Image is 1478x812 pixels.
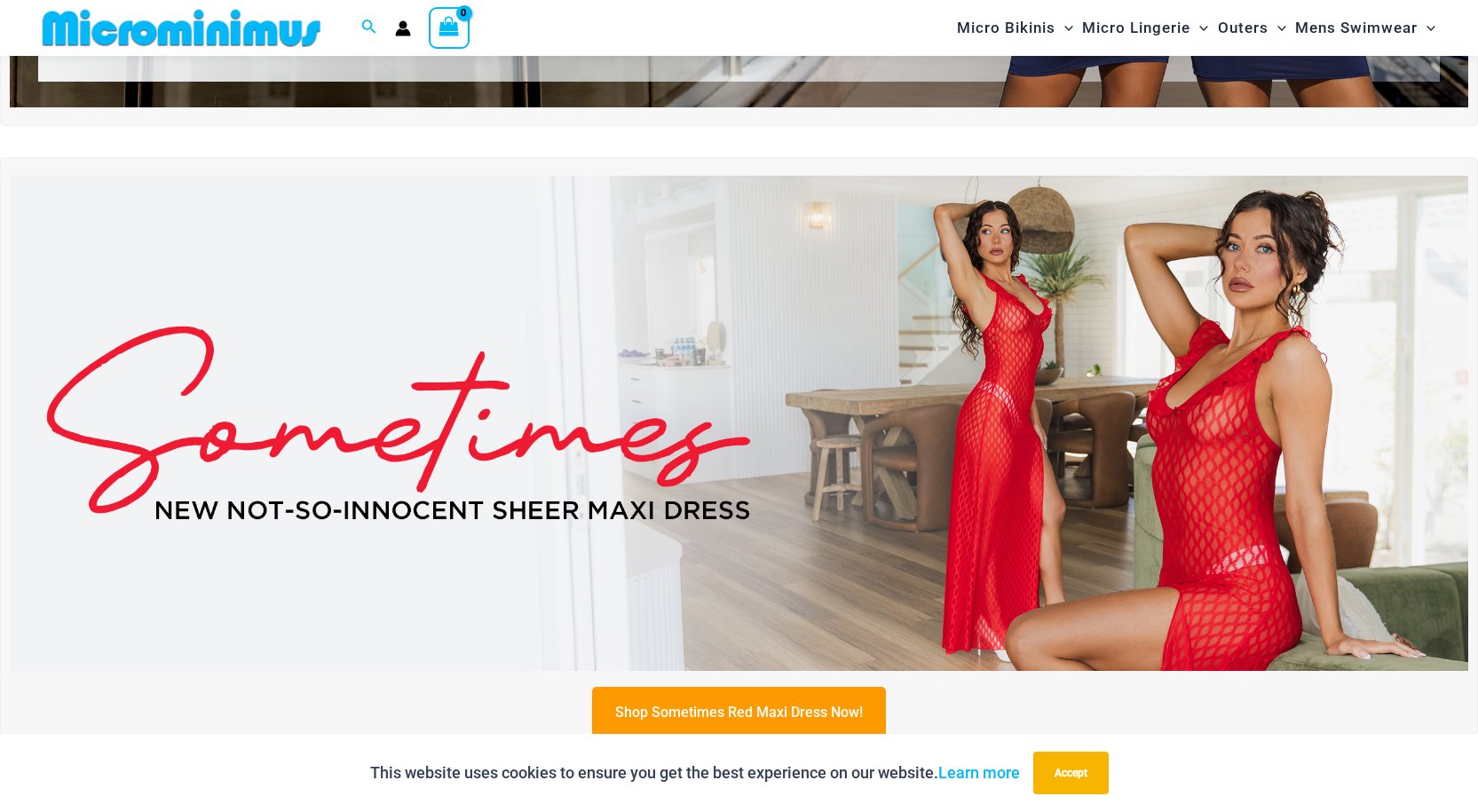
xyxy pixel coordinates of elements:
[592,687,886,737] a: Shop Sometimes Red Maxi Dress Now!
[1055,5,1073,51] span: Menu Toggle
[1033,752,1109,794] button: Accept
[1418,5,1435,51] span: Menu Toggle
[950,3,1442,53] nav: Site Navigation
[370,760,1020,786] p: This website uses cookies to ensure you get the best experience on our website.
[1082,5,1190,51] span: Micro Lingerie
[395,20,411,36] a: Account icon link
[957,5,1055,51] span: Micro Bikinis
[1269,5,1286,51] span: Menu Toggle
[938,763,1020,782] a: Learn more
[361,17,377,39] a: Search icon link
[1291,5,1440,51] a: Mens SwimwearMenu ToggleMenu Toggle
[429,7,470,48] a: View Shopping Cart, empty
[1218,5,1269,51] span: Outers
[1213,5,1291,51] a: OutersMenu ToggleMenu Toggle
[952,5,1078,51] a: Micro BikinisMenu ToggleMenu Toggle
[1295,5,1418,51] span: Mens Swimwear
[10,176,1468,671] img: Sometimes Red Maxi Dress
[1078,5,1213,51] a: Micro LingerieMenu ToggleMenu Toggle
[1190,5,1208,51] span: Menu Toggle
[36,8,328,48] img: MM SHOP LOGO FLAT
